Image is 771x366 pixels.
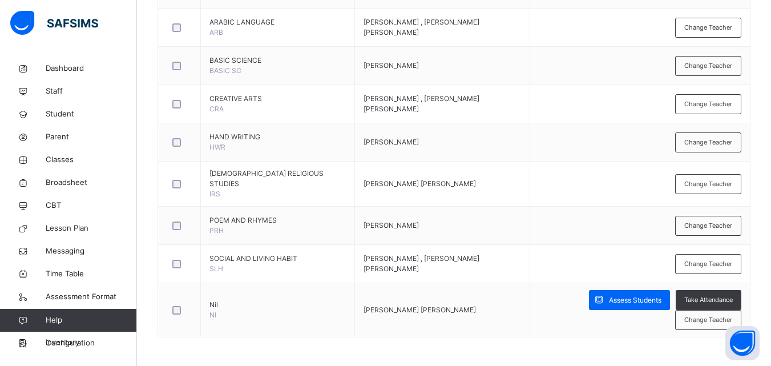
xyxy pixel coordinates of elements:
span: IRS [209,190,220,198]
span: [PERSON_NAME] [364,61,419,70]
span: CRA [209,104,224,113]
span: Assessment Format [46,291,137,303]
span: BASIC SCIENCE [209,55,346,66]
span: Change Teacher [684,99,732,109]
span: SLH [209,264,223,273]
span: Parent [46,131,137,143]
span: HAND WRITING [209,132,346,142]
span: Messaging [46,246,137,257]
span: [PERSON_NAME] [364,138,419,146]
span: [PERSON_NAME] , [PERSON_NAME] [PERSON_NAME] [364,94,479,113]
span: Nil [209,300,346,310]
span: Change Teacher [684,61,732,71]
span: CBT [46,200,137,211]
span: Change Teacher [684,138,732,147]
span: BASIC SC [209,66,241,75]
span: Staff [46,86,137,97]
span: Student [46,108,137,120]
span: Assess Students [609,295,661,305]
span: PRH [209,226,224,235]
span: [PERSON_NAME] , [PERSON_NAME] [PERSON_NAME] [364,254,479,273]
span: Nl [209,311,216,319]
span: Classes [46,154,137,166]
button: Open asap [725,326,760,360]
span: SOCIAL AND LIVING HABIT [209,254,346,264]
span: [PERSON_NAME] [PERSON_NAME] [364,179,476,188]
span: HWR [209,143,225,151]
span: CREATIVE ARTS [209,94,346,104]
span: Change Teacher [684,315,732,325]
span: Change Teacher [684,179,732,189]
span: ARB [209,28,223,37]
img: safsims [10,11,98,35]
span: Change Teacher [684,259,732,269]
span: ARABIC LANGUAGE [209,17,346,27]
span: [PERSON_NAME] [364,221,419,230]
span: [DEMOGRAPHIC_DATA] RELIGIOUS STUDIES [209,168,346,189]
span: Change Teacher [684,221,732,231]
span: Change Teacher [684,23,732,33]
span: Dashboard [46,63,137,74]
span: Help [46,315,136,326]
span: Time Table [46,268,137,280]
span: [PERSON_NAME] , [PERSON_NAME] [PERSON_NAME] [364,18,479,37]
span: [PERSON_NAME] [PERSON_NAME] [364,305,476,314]
span: Broadsheet [46,177,137,188]
span: Configuration [46,337,136,349]
span: Take Attendance [684,295,733,305]
span: Lesson Plan [46,223,137,234]
span: POEM AND RHYMES [209,215,346,226]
